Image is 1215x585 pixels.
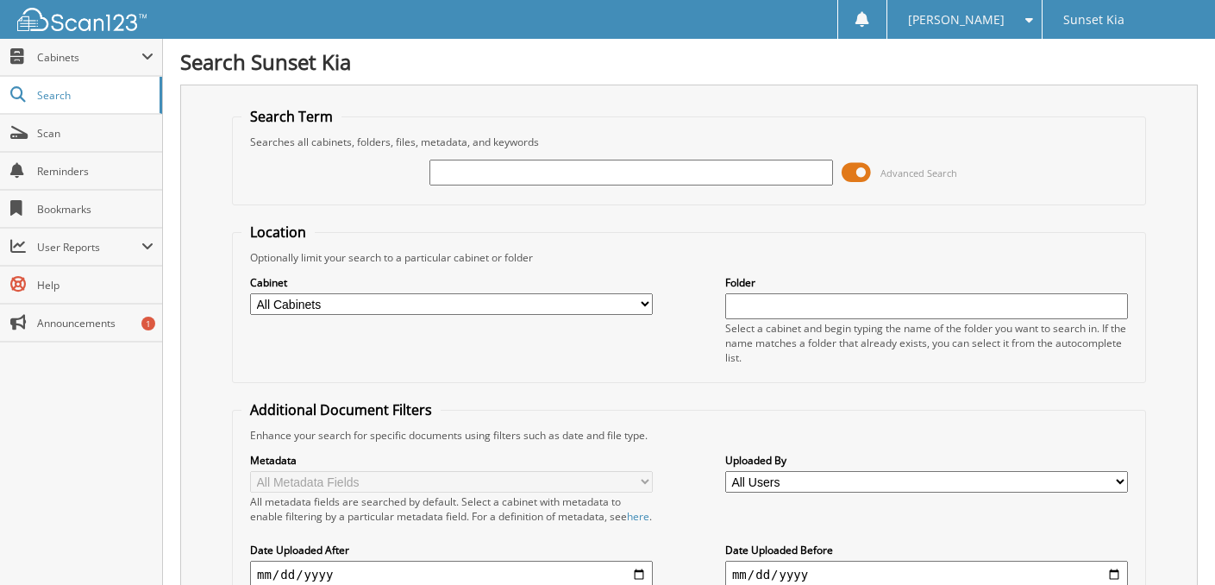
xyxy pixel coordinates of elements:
legend: Additional Document Filters [241,400,441,419]
label: Cabinet [250,275,653,290]
span: [PERSON_NAME] [908,15,1005,25]
img: scan123-logo-white.svg [17,8,147,31]
label: Date Uploaded After [250,543,653,557]
h1: Search Sunset Kia [180,47,1198,76]
legend: Location [241,223,315,242]
span: Cabinets [37,50,141,65]
div: Select a cabinet and begin typing the name of the folder you want to search in. If the name match... [725,321,1128,365]
div: Searches all cabinets, folders, files, metadata, and keywords [241,135,1137,149]
legend: Search Term [241,107,341,126]
span: User Reports [37,240,141,255]
div: Optionally limit your search to a particular cabinet or folder [241,250,1137,265]
span: Announcements [37,316,153,330]
label: Uploaded By [725,453,1128,468]
span: Sunset Kia [1063,15,1124,25]
span: Scan [37,126,153,141]
span: Advanced Search [880,167,957,179]
span: Reminders [37,164,153,179]
div: Enhance your search for specific documents using filters such as date and file type. [241,428,1137,443]
div: All metadata fields are searched by default. Select a cabinet with metadata to enable filtering b... [250,494,653,524]
div: 1 [141,317,155,330]
label: Folder [725,275,1128,290]
span: Search [37,88,151,103]
label: Date Uploaded Before [725,543,1128,557]
label: Metadata [250,453,653,468]
a: here [627,509,649,524]
span: Help [37,278,153,292]
span: Bookmarks [37,202,153,217]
